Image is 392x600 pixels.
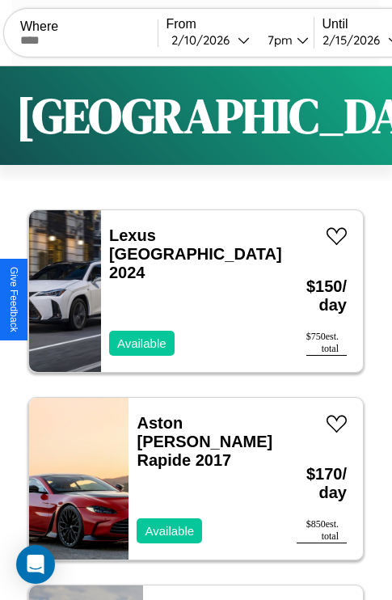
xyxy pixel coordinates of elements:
p: Available [145,520,194,542]
button: 7pm [255,32,314,49]
div: 2 / 10 / 2026 [171,32,238,48]
div: $ 850 est. total [297,518,347,543]
div: Open Intercom Messenger [16,545,55,584]
label: Where [20,19,158,34]
h3: $ 170 / day [297,449,347,518]
a: Aston [PERSON_NAME] Rapide 2017 [137,414,272,469]
div: 7pm [259,32,297,48]
label: From [166,17,314,32]
div: Give Feedback [8,267,19,332]
a: Lexus [GEOGRAPHIC_DATA] 2024 [109,226,282,281]
h3: $ 150 / day [306,261,347,331]
button: 2/10/2026 [166,32,255,49]
p: Available [117,332,166,354]
div: $ 750 est. total [306,331,347,356]
div: 2 / 15 / 2026 [322,32,388,48]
